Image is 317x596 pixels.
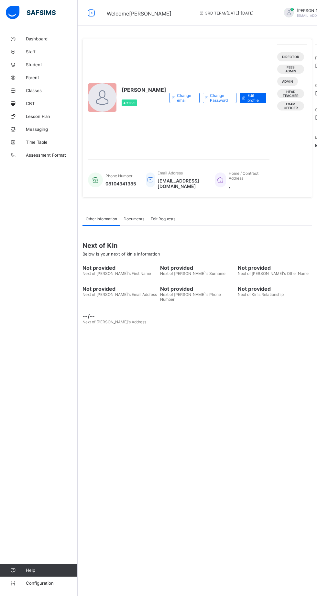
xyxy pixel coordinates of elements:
[82,292,157,297] span: Next of [PERSON_NAME]'s Email Address
[82,286,157,292] span: Not provided
[26,49,78,54] span: Staff
[238,292,284,297] span: Next of Kin's Relationship
[229,183,263,189] span: ,
[158,178,205,189] span: [EMAIL_ADDRESS][DOMAIN_NAME]
[247,93,261,103] span: Edit profile
[282,102,299,110] span: Exam Officer
[160,271,225,276] span: Next of [PERSON_NAME]'s Surname
[238,271,309,276] span: Next of [PERSON_NAME]'s Other Name
[123,101,136,105] span: Active
[282,90,299,98] span: Head Teacher
[229,171,258,181] span: Home / Contract Address
[238,286,312,292] span: Not provided
[26,88,78,93] span: Classes
[82,265,157,271] span: Not provided
[210,93,231,103] span: Change Password
[107,10,171,17] span: Welcome [PERSON_NAME]
[82,313,157,319] span: --/--
[82,251,160,256] span: Below is your next of kin's Information
[238,265,312,271] span: Not provided
[26,114,78,119] span: Lesson Plan
[82,242,312,249] span: Next of Kin
[86,216,117,221] span: Other Information
[160,265,235,271] span: Not provided
[6,6,56,19] img: safsims
[122,87,166,93] span: [PERSON_NAME]
[26,127,78,132] span: Messaging
[160,292,221,302] span: Next of [PERSON_NAME]'s Phone Number
[26,75,78,80] span: Parent
[105,181,136,186] span: 08104341385
[177,93,194,103] span: Change email
[82,319,146,324] span: Next of [PERSON_NAME]'s Address
[105,173,132,178] span: Phone Number
[26,36,78,41] span: Dashboard
[151,216,175,221] span: Edit Requests
[160,286,235,292] span: Not provided
[199,11,254,16] span: session/term information
[26,101,78,106] span: CBT
[282,55,299,59] span: DIRECTOR
[26,152,78,158] span: Assessment Format
[282,79,293,83] span: Admin
[26,580,77,586] span: Configuration
[26,568,77,573] span: Help
[158,171,183,175] span: Email Address
[124,216,144,221] span: Documents
[26,140,78,145] span: Time Table
[82,271,151,276] span: Next of [PERSON_NAME]'s First Name
[282,65,299,73] span: Fees Admin
[26,62,78,67] span: Student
